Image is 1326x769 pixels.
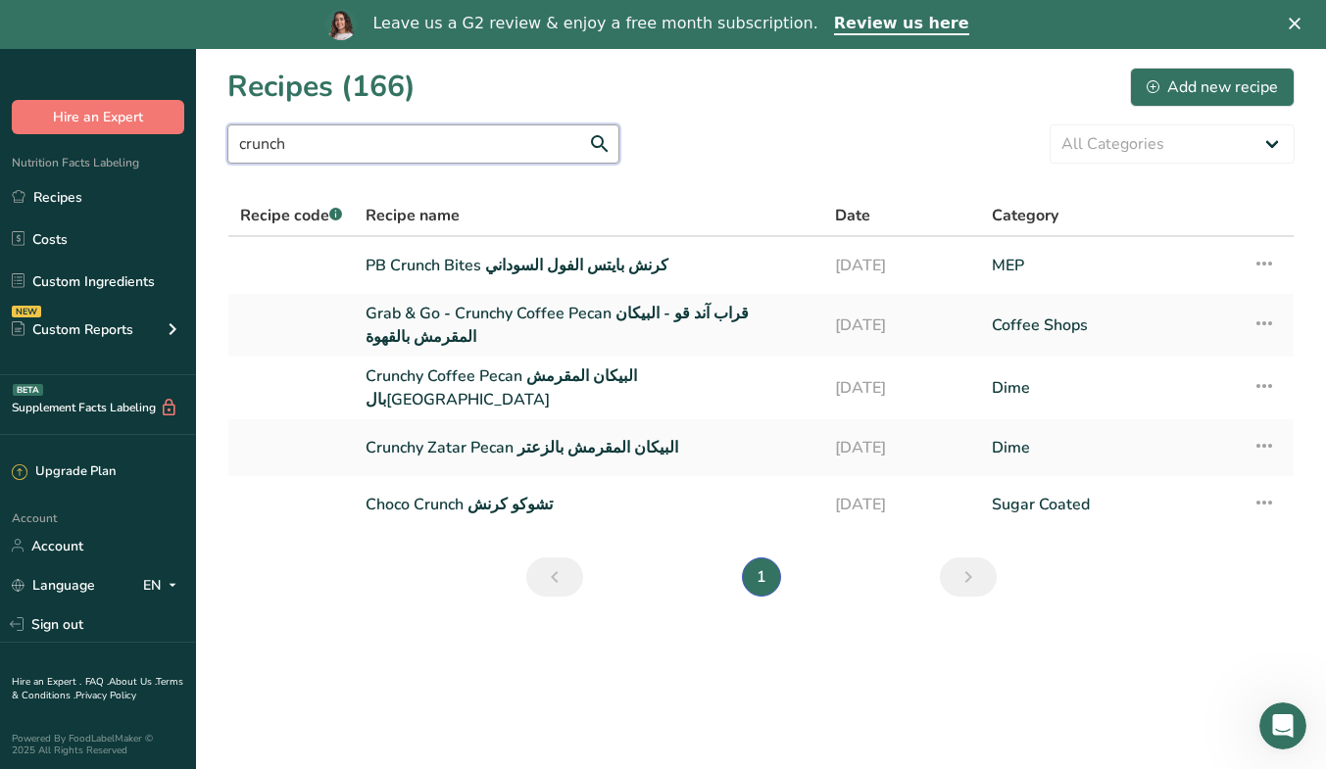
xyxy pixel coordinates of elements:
[835,204,870,227] span: Date
[992,302,1228,349] a: Coffee Shops
[240,205,342,226] span: Recipe code
[12,462,116,482] div: Upgrade Plan
[992,204,1058,227] span: Category
[227,124,619,164] input: Search for recipe
[1130,68,1295,107] button: Add new recipe
[366,302,811,349] a: Grab & Go - Crunchy Coffee Pecan قراب آند قو - البيكان المقرمش بالقهوة
[13,384,43,396] div: BETA
[835,364,968,411] a: [DATE]
[835,427,968,468] a: [DATE]
[109,675,156,689] a: About Us .
[834,14,969,35] a: Review us here
[992,245,1228,286] a: MEP
[12,733,184,756] div: Powered By FoodLabelMaker © 2025 All Rights Reserved
[85,675,109,689] a: FAQ .
[366,204,460,227] span: Recipe name
[366,427,811,468] a: Crunchy Zatar Pecan البيكان المقرمش بالزعتر
[12,675,81,689] a: Hire an Expert .
[992,427,1228,468] a: Dime
[835,245,968,286] a: [DATE]
[12,306,41,317] div: NEW
[1289,18,1308,29] div: Close
[992,484,1228,525] a: Sugar Coated
[12,568,95,602] a: Language
[12,675,183,702] a: Terms & Conditions .
[992,364,1228,411] a: Dime
[75,689,136,702] a: Privacy Policy
[366,364,811,411] a: Crunchy Coffee Pecan البيكان المقرمش بال[GEOGRAPHIC_DATA]
[12,100,184,134] button: Hire an Expert
[227,65,416,109] h1: Recipes (166)
[366,484,811,525] a: Choco Crunch تشوكو كرنش
[366,245,811,286] a: PB Crunch Bites كرنش بايتس الفول السوداني
[143,573,184,597] div: EN
[1259,702,1306,749] iframe: Intercom live chat
[526,557,583,597] a: Previous page
[940,557,997,597] a: Next page
[835,302,968,349] a: [DATE]
[325,9,357,40] img: Profile image for Reem
[12,319,133,340] div: Custom Reports
[372,14,817,33] div: Leave us a G2 review & enjoy a free month subscription.
[1147,75,1278,99] div: Add new recipe
[835,484,968,525] a: [DATE]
